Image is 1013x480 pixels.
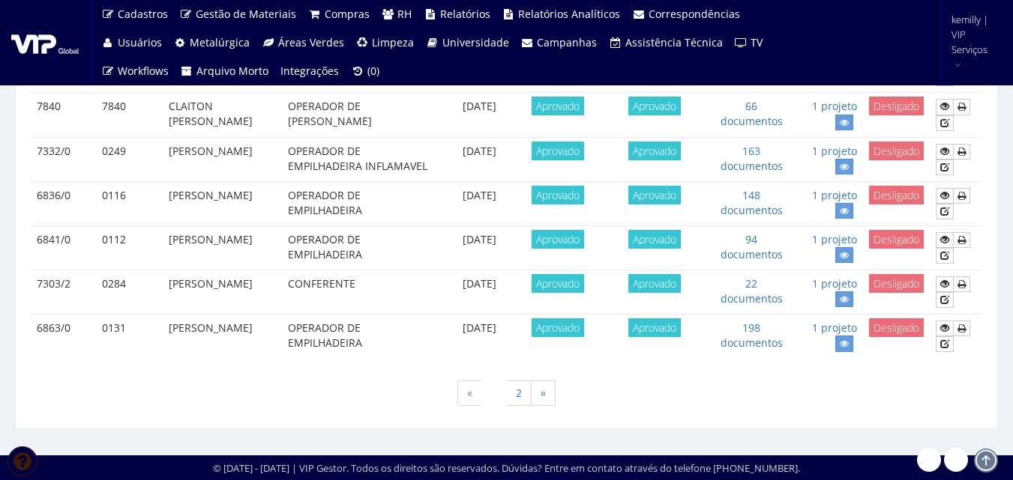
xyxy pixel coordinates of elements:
[532,97,584,115] span: Aprovado
[481,380,507,406] span: 1
[96,225,163,270] td: 0112
[31,225,96,270] td: 6841/0
[869,97,924,115] span: Desligado
[628,318,681,337] span: Aprovado
[812,232,857,246] a: 1 projeto
[31,93,96,137] td: 7840
[812,188,857,202] a: 1 projeto
[506,380,532,406] a: 2
[96,314,163,358] td: 0131
[532,274,584,293] span: Aprovado
[163,314,282,358] td: [PERSON_NAME]
[163,225,282,270] td: [PERSON_NAME]
[31,181,96,225] td: 6836/0
[628,230,681,249] span: Aprovado
[628,186,681,204] span: Aprovado
[282,93,443,137] td: OPERADOR DE [PERSON_NAME]
[163,181,282,225] td: [PERSON_NAME]
[163,93,282,137] td: CLAITON [PERSON_NAME]
[751,35,763,49] span: TV
[175,57,275,85] a: Arquivo Morto
[537,35,597,49] span: Campanhas
[280,64,339,78] span: Integrações
[869,142,924,160] span: Desligado
[952,12,994,57] span: kemilly | VIP Serviços
[31,137,96,181] td: 7332/0
[118,64,169,78] span: Workflows
[282,270,443,314] td: CONFERENTE
[812,320,857,335] a: 1 projeto
[518,7,620,21] span: Relatórios Analíticos
[442,35,509,49] span: Universidade
[190,35,250,49] span: Metalúrgica
[345,57,385,85] a: (0)
[721,232,783,261] a: 94 documentos
[95,57,175,85] a: Workflows
[274,57,345,85] a: Integrações
[532,230,584,249] span: Aprovado
[721,99,783,128] a: 66 documentos
[721,276,783,306] a: 22 documentos
[628,142,681,160] span: Aprovado
[721,144,783,173] a: 163 documentos
[869,186,924,204] span: Desligado
[443,314,516,358] td: [DATE]
[350,28,421,57] a: Limpeza
[443,181,516,225] td: [DATE]
[118,35,162,49] span: Usuários
[96,270,163,314] td: 0284
[443,225,516,270] td: [DATE]
[457,380,482,406] span: «
[163,270,282,314] td: [PERSON_NAME]
[282,137,443,181] td: OPERADOR DE EMPILHADEIRA INFLAMAVEL
[213,461,800,476] div: © [DATE] - [DATE] | VIP Gestor. Todos os direitos são reservados. Dúvidas? Entre em contato atrav...
[515,28,604,57] a: Campanhas
[96,181,163,225] td: 0116
[440,7,490,21] span: Relatórios
[628,274,681,293] span: Aprovado
[282,225,443,270] td: OPERADOR DE EMPILHADEIRA
[256,28,350,57] a: Áreas Verdes
[721,188,783,217] a: 148 documentos
[532,142,584,160] span: Aprovado
[163,137,282,181] td: [PERSON_NAME]
[443,137,516,181] td: [DATE]
[95,28,168,57] a: Usuários
[168,28,256,57] a: Metalúrgica
[397,7,412,21] span: RH
[812,276,857,291] a: 1 projeto
[31,270,96,314] td: 7303/2
[531,380,556,406] a: Próxima »
[729,28,769,57] a: TV
[96,93,163,137] td: 7840
[282,314,443,358] td: OPERADOR DE EMPILHADEIRA
[196,7,296,21] span: Gestão de Materiais
[443,93,516,137] td: [DATE]
[532,186,584,204] span: Aprovado
[278,35,344,49] span: Áreas Verdes
[96,137,163,181] td: 0249
[31,314,96,358] td: 6863/0
[282,181,443,225] td: OPERADOR DE EMPILHADEIRA
[628,97,681,115] span: Aprovado
[625,35,723,49] span: Assistência Técnica
[367,64,379,78] span: (0)
[812,144,857,158] a: 1 projeto
[325,7,370,21] span: Compras
[603,28,729,57] a: Assistência Técnica
[812,99,857,113] a: 1 projeto
[649,7,740,21] span: Correspondências
[721,320,783,350] a: 198 documentos
[196,64,268,78] span: Arquivo Morto
[11,31,79,54] img: logo
[869,318,924,337] span: Desligado
[532,318,584,337] span: Aprovado
[869,230,924,249] span: Desligado
[443,270,516,314] td: [DATE]
[420,28,515,57] a: Universidade
[869,274,924,293] span: Desligado
[372,35,414,49] span: Limpeza
[118,7,168,21] span: Cadastros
